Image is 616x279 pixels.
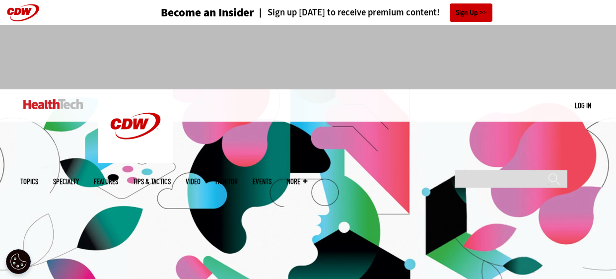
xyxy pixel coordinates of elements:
a: Features [94,178,118,185]
a: Sign Up [450,3,492,22]
span: Specialty [53,178,79,185]
a: Log in [575,101,591,110]
a: Sign up [DATE] to receive premium content! [254,8,440,17]
h3: Become an Insider [161,7,254,18]
img: Home [23,99,83,109]
a: Events [253,178,272,185]
a: Video [186,178,201,185]
a: Tips & Tactics [133,178,171,185]
button: Open Preferences [6,249,31,274]
div: User menu [575,100,591,111]
a: MonITor [215,178,238,185]
span: Topics [20,178,38,185]
iframe: advertisement [128,35,489,79]
div: Cookie Settings [6,249,31,274]
a: Become an Insider [124,7,254,18]
span: More [286,178,307,185]
a: CDW [98,155,173,165]
img: Home [98,89,173,163]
